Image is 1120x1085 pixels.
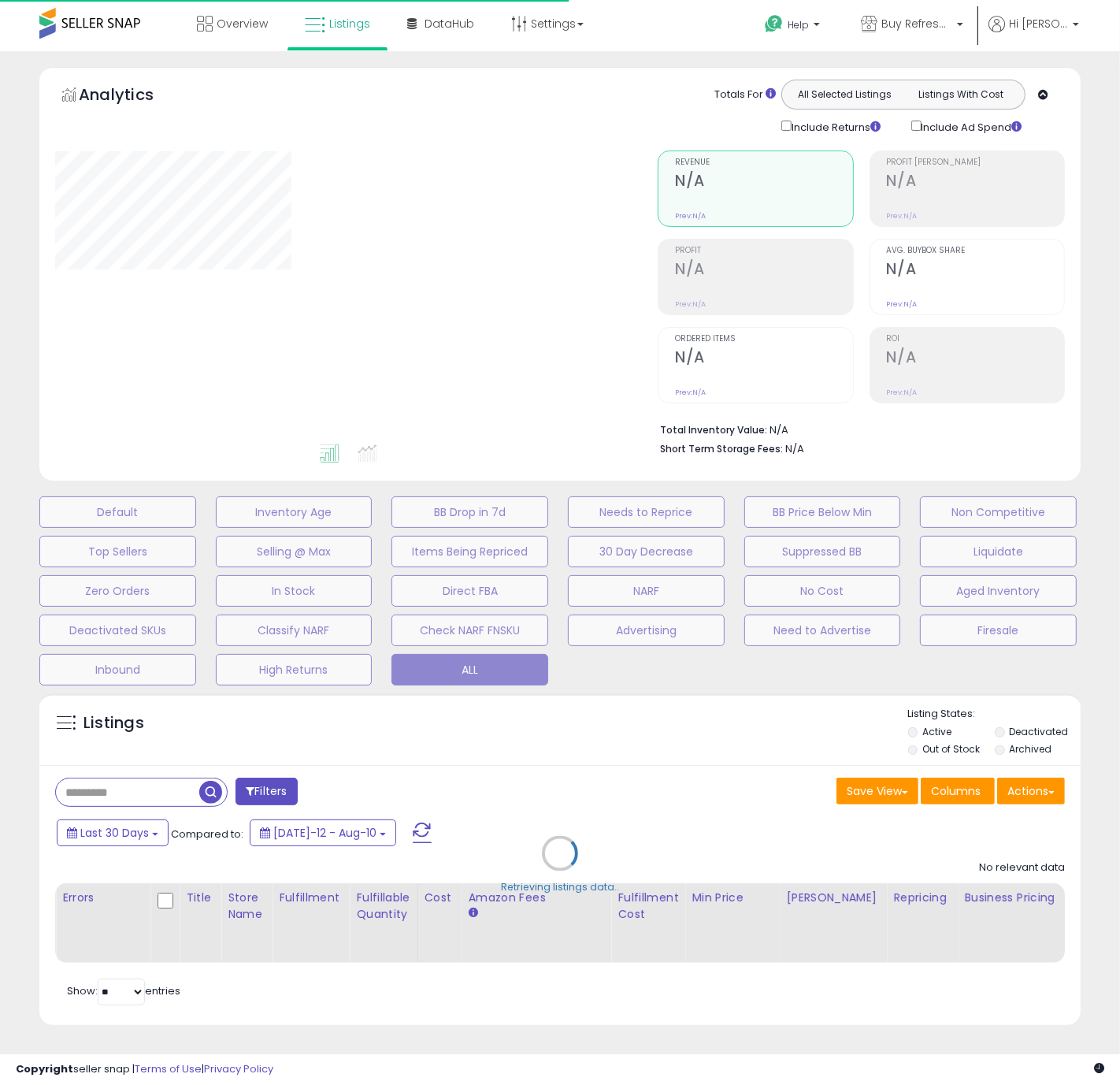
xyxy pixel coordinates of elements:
[39,536,196,567] button: Top Sellers
[425,16,474,32] span: DataHub
[391,575,548,607] button: Direct FBA
[714,87,776,102] div: Totals For
[1009,16,1068,32] span: Hi [PERSON_NAME]
[568,496,725,528] button: Needs to Reprice
[391,654,548,686] button: ALL
[391,536,548,567] button: Items Being Repriced
[216,575,373,607] button: In Stock
[568,615,725,646] button: Advertising
[744,575,901,607] button: No Cost
[744,615,901,646] button: Need to Advertise
[660,423,767,437] b: Total Inventory Value:
[391,615,548,646] button: Check NARF FNSKU
[217,16,268,32] span: Overview
[744,536,901,567] button: Suppressed BB
[39,654,196,686] button: Inbound
[660,442,783,455] b: Short Term Storage Fees:
[675,335,852,344] span: Ordered Items
[16,1062,273,1077] div: seller snap | |
[887,335,1064,344] span: ROI
[216,654,373,686] button: High Returns
[887,388,918,397] small: Prev: N/A
[920,575,1077,607] button: Aged Inventory
[204,1061,273,1076] a: Privacy Policy
[675,172,852,193] h2: N/A
[675,211,706,221] small: Prev: N/A
[79,84,184,110] h5: Analytics
[675,260,852,281] h2: N/A
[920,615,1077,646] button: Firesale
[920,536,1077,567] button: Liquidate
[568,575,725,607] button: NARF
[770,117,899,135] div: Include Returns
[899,117,1048,135] div: Include Ad Spend
[391,496,548,528] button: BB Drop in 7d
[675,348,852,370] h2: N/A
[887,211,918,221] small: Prev: N/A
[135,1061,202,1076] a: Terms of Use
[16,1061,73,1076] strong: Copyright
[887,172,1064,193] h2: N/A
[785,441,804,456] span: N/A
[501,881,619,895] div: Retrieving listings data..
[216,615,373,646] button: Classify NARF
[39,615,196,646] button: Deactivated SKUs
[881,16,952,32] span: Buy Refreshed
[887,158,1064,167] span: Profit [PERSON_NAME]
[988,16,1079,51] a: Hi [PERSON_NAME]
[39,575,196,607] button: Zero Orders
[887,299,918,309] small: Prev: N/A
[788,18,809,32] span: Help
[675,158,852,167] span: Revenue
[903,84,1020,105] button: Listings With Cost
[216,536,373,567] button: Selling @ Max
[216,496,373,528] button: Inventory Age
[887,348,1064,370] h2: N/A
[39,496,196,528] button: Default
[887,260,1064,281] h2: N/A
[568,536,725,567] button: 30 Day Decrease
[329,16,370,32] span: Listings
[660,419,1053,438] li: N/A
[887,247,1064,255] span: Avg. Buybox Share
[764,14,784,34] i: Get Help
[752,2,836,51] a: Help
[744,496,901,528] button: BB Price Below Min
[786,84,903,105] button: All Selected Listings
[675,299,706,309] small: Prev: N/A
[920,496,1077,528] button: Non Competitive
[675,388,706,397] small: Prev: N/A
[675,247,852,255] span: Profit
